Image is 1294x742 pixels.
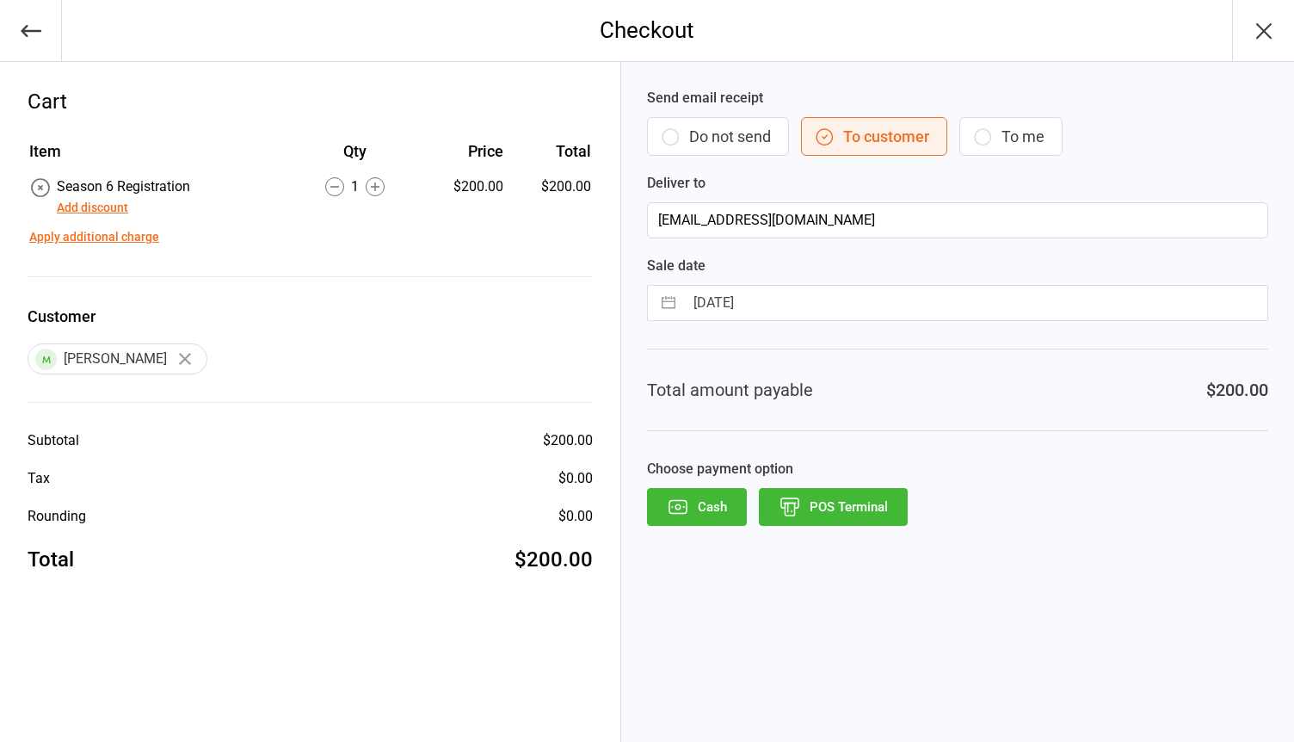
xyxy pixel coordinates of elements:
[57,199,128,217] button: Add discount
[959,117,1063,156] button: To me
[647,488,747,526] button: Cash
[647,88,1268,108] label: Send email receipt
[419,176,503,197] div: $200.00
[1206,377,1268,403] div: $200.00
[292,139,417,175] th: Qty
[801,117,947,156] button: To customer
[543,430,593,451] div: $200.00
[647,202,1268,238] input: Customer Email
[515,544,593,575] div: $200.00
[292,176,417,197] div: 1
[510,139,591,175] th: Total
[647,117,789,156] button: Do not send
[28,430,79,451] div: Subtotal
[759,488,908,526] button: POS Terminal
[647,377,813,403] div: Total amount payable
[558,506,593,527] div: $0.00
[28,86,593,117] div: Cart
[29,139,290,175] th: Item
[57,178,190,195] span: Season 6 Registration
[28,506,86,527] div: Rounding
[29,228,159,246] button: Apply additional charge
[647,459,1268,479] label: Choose payment option
[28,544,74,575] div: Total
[558,468,593,489] div: $0.00
[647,256,1268,276] label: Sale date
[28,343,207,374] div: [PERSON_NAME]
[510,176,591,218] td: $200.00
[28,468,50,489] div: Tax
[419,139,503,163] div: Price
[28,305,593,328] label: Customer
[647,173,1268,194] label: Deliver to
